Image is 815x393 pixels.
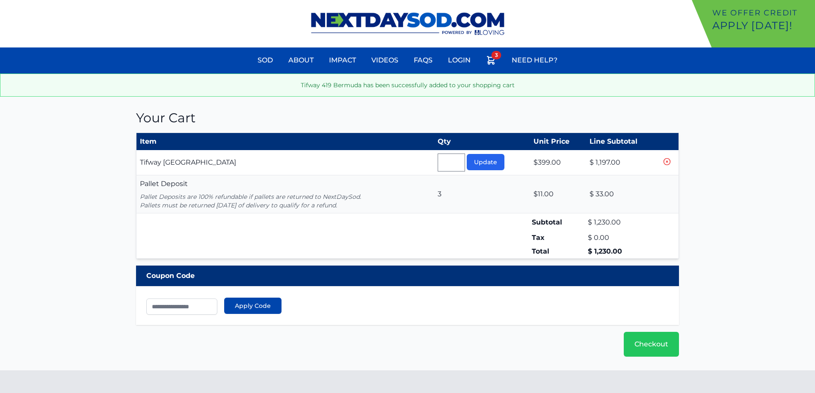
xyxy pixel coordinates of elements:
a: Sod [252,50,278,71]
td: Tax [530,231,586,245]
div: Coupon Code [136,266,679,286]
button: Apply Code [224,298,282,314]
td: $ 1,230.00 [586,245,658,259]
a: Impact [324,50,361,71]
button: Update [467,154,504,170]
td: Subtotal [530,213,586,231]
p: Tifway 419 Bermuda has been successfully added to your shopping cart [7,81,808,89]
td: 3 [434,175,530,213]
p: Pallet Deposits are 100% refundable if pallets are returned to NextDaySod. Pallets must be return... [140,192,431,210]
td: $ 0.00 [586,231,658,245]
span: 3 [492,51,501,59]
a: Videos [366,50,403,71]
a: FAQs [409,50,438,71]
p: We offer Credit [712,7,812,19]
td: $ 1,197.00 [586,150,658,175]
a: Need Help? [507,50,563,71]
a: About [283,50,319,71]
span: Apply Code [235,301,271,310]
p: Apply [DATE]! [712,19,812,33]
td: Total [530,245,586,259]
td: $ 1,230.00 [586,213,658,231]
th: Line Subtotal [586,133,658,151]
td: $11.00 [530,175,586,213]
a: 3 [481,50,501,74]
a: Checkout [624,332,679,357]
td: Tifway [GEOGRAPHIC_DATA] [136,150,434,175]
td: Pallet Deposit [136,175,434,213]
th: Qty [434,133,530,151]
td: $ 33.00 [586,175,658,213]
th: Unit Price [530,133,586,151]
td: $399.00 [530,150,586,175]
a: Login [443,50,476,71]
h1: Your Cart [136,110,679,126]
th: Item [136,133,434,151]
